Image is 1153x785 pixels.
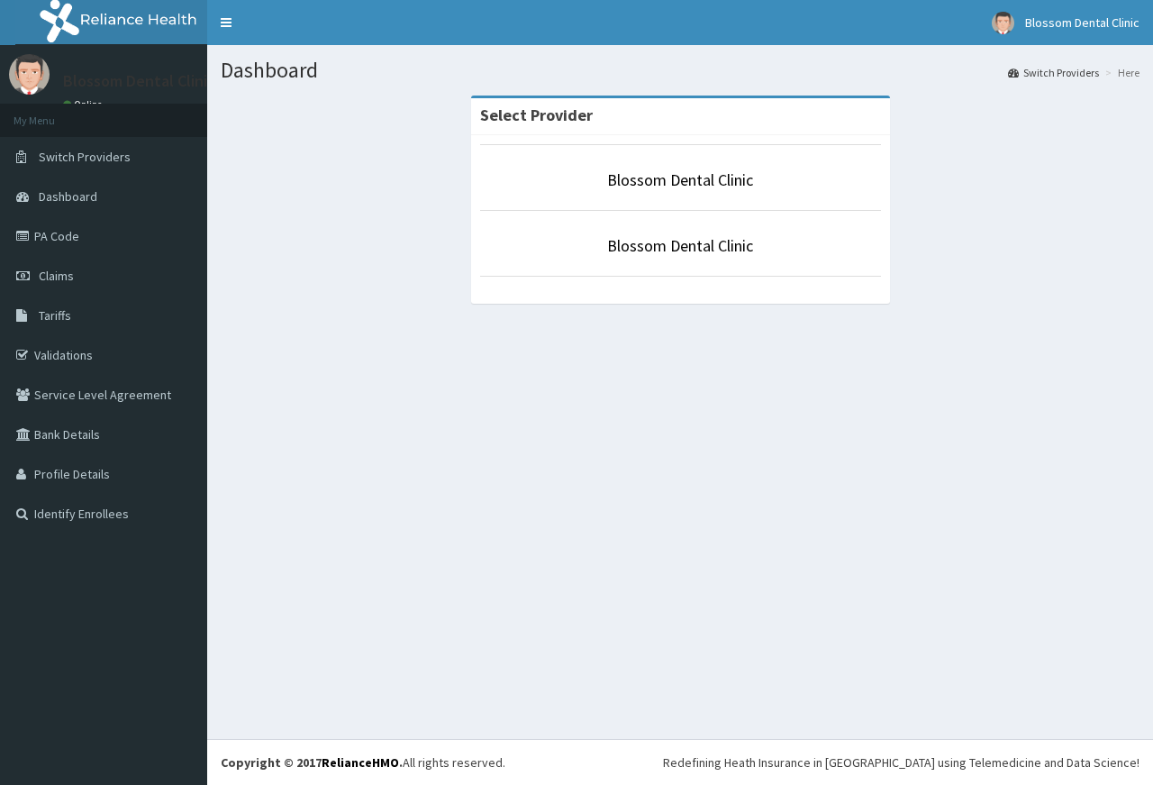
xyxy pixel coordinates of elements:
footer: All rights reserved. [207,739,1153,785]
span: Switch Providers [39,149,131,165]
span: Blossom Dental Clinic [1025,14,1139,31]
strong: Copyright © 2017 . [221,754,403,771]
img: User Image [9,54,50,95]
div: Redefining Heath Insurance in [GEOGRAPHIC_DATA] using Telemedicine and Data Science! [663,753,1139,771]
a: Online [63,98,106,111]
img: User Image [992,12,1014,34]
p: Blossom Dental Clinic [63,73,215,89]
a: Blossom Dental Clinic [607,169,753,190]
strong: Select Provider [480,105,593,125]
span: Claims [39,268,74,284]
a: Blossom Dental Clinic [607,235,753,256]
span: Tariffs [39,307,71,324]
span: Dashboard [39,188,97,205]
a: Switch Providers [1008,65,1099,80]
a: RelianceHMO [322,754,399,771]
li: Here [1101,65,1139,80]
h1: Dashboard [221,59,1139,82]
